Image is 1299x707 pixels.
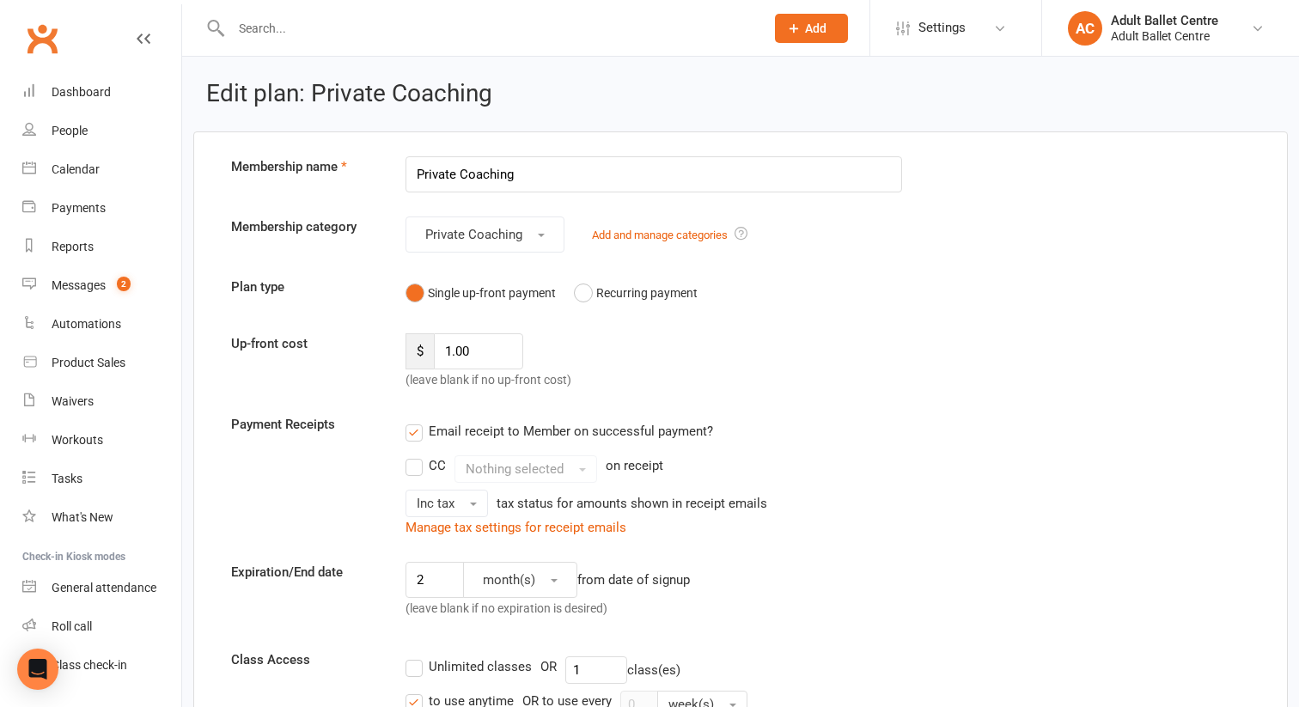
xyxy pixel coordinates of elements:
[592,229,728,241] a: Add and manage categories
[52,394,94,408] div: Waivers
[22,344,181,382] a: Product Sales
[52,510,113,524] div: What's New
[406,216,564,253] button: Private Coaching
[406,333,434,369] span: $
[22,305,181,344] a: Automations
[406,520,626,535] a: Manage tax settings for receipt emails
[606,455,663,476] div: on receipt
[22,646,181,685] a: Class kiosk mode
[22,421,181,460] a: Workouts
[417,496,454,511] span: Inc tax
[1111,28,1218,44] div: Adult Ballet Centre
[52,124,88,137] div: People
[577,570,690,590] div: from date of signup
[52,433,103,447] div: Workouts
[429,656,532,674] div: Unlimited classes
[22,266,181,305] a: Messages 2
[22,569,181,607] a: General attendance kiosk mode
[52,581,156,594] div: General attendance
[226,16,753,40] input: Search...
[52,472,82,485] div: Tasks
[218,562,393,582] label: Expiration/End date
[425,227,522,242] span: Private Coaching
[52,356,125,369] div: Product Sales
[429,455,446,473] div: CC
[52,619,92,633] div: Roll call
[22,112,181,150] a: People
[218,649,393,670] label: Class Access
[52,658,127,672] div: Class check-in
[206,81,1275,107] h2: Edit plan: Private Coaching
[483,572,535,588] span: month(s)
[218,414,393,435] label: Payment Receipts
[406,156,902,192] input: Enter membership name
[775,14,848,43] button: Add
[22,382,181,421] a: Waivers
[463,562,577,598] button: month(s)
[117,277,131,291] span: 2
[406,421,713,442] label: Email receipt to Member on successful payment?
[52,85,111,99] div: Dashboard
[22,498,181,537] a: What's New
[406,601,607,615] span: (leave blank if no expiration is desired)
[406,373,571,387] span: (leave blank if no up-front cost)
[218,216,393,237] label: Membership category
[218,277,393,297] label: Plan type
[406,277,556,309] button: Single up-front payment
[52,162,100,176] div: Calendar
[52,240,94,253] div: Reports
[22,189,181,228] a: Payments
[218,333,393,354] label: Up-front cost
[218,156,393,177] label: Membership name
[1068,11,1102,46] div: AC
[406,490,488,517] button: Inc tax
[22,460,181,498] a: Tasks
[918,9,966,47] span: Settings
[52,278,106,292] div: Messages
[805,21,826,35] span: Add
[17,649,58,690] div: Open Intercom Messenger
[565,656,680,684] div: class(es)
[21,17,64,60] a: Clubworx
[22,228,181,266] a: Reports
[540,656,557,677] div: OR
[22,150,181,189] a: Calendar
[22,607,181,646] a: Roll call
[1111,13,1218,28] div: Adult Ballet Centre
[497,493,767,514] div: tax status for amounts shown in receipt emails
[574,277,698,309] button: Recurring payment
[22,73,181,112] a: Dashboard
[52,201,106,215] div: Payments
[52,317,121,331] div: Automations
